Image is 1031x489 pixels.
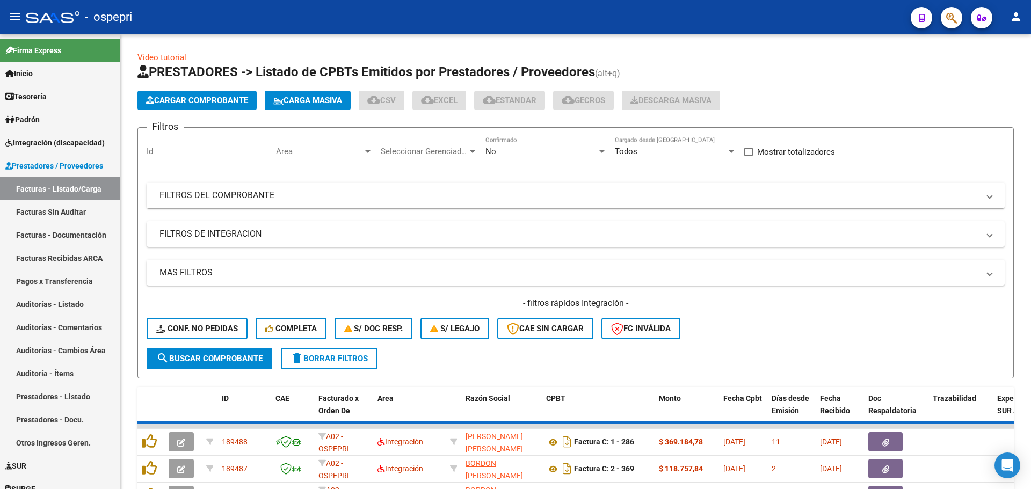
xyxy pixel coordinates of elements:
[159,228,979,240] mat-panel-title: FILTROS DE INTEGRACION
[622,91,720,110] button: Descarga Masiva
[622,91,720,110] app-download-masive: Descarga masiva de comprobantes (adjuntos)
[137,91,257,110] button: Cargar Comprobante
[281,348,377,369] button: Borrar Filtros
[421,96,458,105] span: EXCEL
[147,297,1005,309] h4: - filtros rápidos Integración -
[574,465,634,473] strong: Factura C: 2 - 369
[265,91,351,110] button: Carga Masiva
[767,387,816,434] datatable-header-cell: Días desde Emisión
[820,464,842,473] span: [DATE]
[156,324,238,333] span: Conf. no pedidas
[5,160,103,172] span: Prestadores / Proveedores
[318,432,349,453] span: A02 - OSPEPRI
[335,318,413,339] button: S/ Doc Resp.
[772,437,780,446] span: 11
[483,93,496,106] mat-icon: cloud_download
[933,394,976,403] span: Trazabilidad
[466,430,538,453] div: 27237147494
[367,93,380,106] mat-icon: cloud_download
[507,324,584,333] span: CAE SIN CARGAR
[9,10,21,23] mat-icon: menu
[595,68,620,78] span: (alt+q)
[485,147,496,156] span: No
[291,354,368,363] span: Borrar Filtros
[466,394,510,403] span: Razón Social
[615,147,637,156] span: Todos
[757,145,835,158] span: Mostrar totalizadores
[928,387,993,434] datatable-header-cell: Trazabilidad
[466,457,538,480] div: 20379440801
[373,387,446,434] datatable-header-cell: Area
[864,387,928,434] datatable-header-cell: Doc Respaldatoria
[560,460,574,477] i: Descargar documento
[601,318,680,339] button: FC Inválida
[816,387,864,434] datatable-header-cell: Fecha Recibido
[5,91,47,103] span: Tesorería
[497,318,593,339] button: CAE SIN CARGAR
[466,459,523,480] span: BORDON [PERSON_NAME]
[659,437,703,446] strong: $ 369.184,78
[659,464,703,473] strong: $ 118.757,84
[147,183,1005,208] mat-expansion-panel-header: FILTROS DEL COMPROBANTE
[359,91,404,110] button: CSV
[723,437,745,446] span: [DATE]
[377,394,394,403] span: Area
[314,387,373,434] datatable-header-cell: Facturado x Orden De
[723,464,745,473] span: [DATE]
[483,96,536,105] span: Estandar
[377,464,423,473] span: Integración
[719,387,767,434] datatable-header-cell: Fecha Cpbt
[553,91,614,110] button: Gecros
[5,45,61,56] span: Firma Express
[611,324,671,333] span: FC Inválida
[222,464,248,473] span: 189487
[466,432,523,453] span: [PERSON_NAME] [PERSON_NAME]
[430,324,480,333] span: S/ legajo
[542,387,655,434] datatable-header-cell: CPBT
[723,394,762,403] span: Fecha Cpbt
[820,394,850,415] span: Fecha Recibido
[474,91,545,110] button: Estandar
[265,324,317,333] span: Completa
[222,437,248,446] span: 189488
[412,91,466,110] button: EXCEL
[772,394,809,415] span: Días desde Emisión
[147,119,184,134] h3: Filtros
[318,459,349,480] span: A02 - OSPEPRI
[256,318,326,339] button: Completa
[5,460,26,472] span: SUR
[318,394,359,415] span: Facturado x Orden De
[156,352,169,364] mat-icon: search
[276,147,363,156] span: Area
[562,93,575,106] mat-icon: cloud_download
[146,96,248,105] span: Cargar Comprobante
[994,452,1020,478] div: Open Intercom Messenger
[156,354,263,363] span: Buscar Comprobante
[381,147,468,156] span: Seleccionar Gerenciador
[147,221,1005,247] mat-expansion-panel-header: FILTROS DE INTEGRACION
[868,394,917,415] span: Doc Respaldatoria
[1010,10,1022,23] mat-icon: person
[222,394,229,403] span: ID
[655,387,719,434] datatable-header-cell: Monto
[546,394,565,403] span: CPBT
[630,96,711,105] span: Descarga Masiva
[147,318,248,339] button: Conf. no pedidas
[772,464,776,473] span: 2
[344,324,403,333] span: S/ Doc Resp.
[273,96,342,105] span: Carga Masiva
[271,387,314,434] datatable-header-cell: CAE
[574,438,634,447] strong: Factura C: 1 - 286
[291,352,303,364] mat-icon: delete
[560,433,574,450] i: Descargar documento
[5,68,33,79] span: Inicio
[420,318,489,339] button: S/ legajo
[159,267,979,279] mat-panel-title: MAS FILTROS
[377,437,423,446] span: Integración
[137,53,186,62] a: Video tutorial
[217,387,271,434] datatable-header-cell: ID
[147,260,1005,286] mat-expansion-panel-header: MAS FILTROS
[85,5,132,29] span: - ospepri
[5,137,105,149] span: Integración (discapacidad)
[5,114,40,126] span: Padrón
